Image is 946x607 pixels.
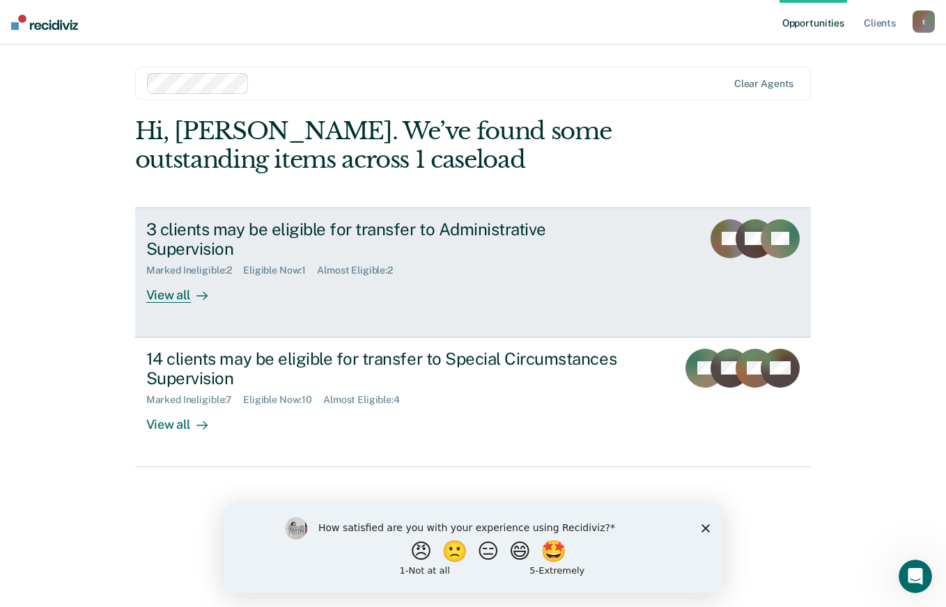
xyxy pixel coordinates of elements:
button: t [913,10,935,33]
div: 14 clients may be eligible for transfer to Special Circumstances Supervision [146,349,635,389]
a: 3 clients may be eligible for transfer to Administrative SupervisionMarked Ineligible:2Eligible N... [135,207,812,338]
div: Marked Ineligible : 2 [146,265,243,276]
iframe: Intercom live chat [899,560,932,593]
div: Almost Eligible : 4 [323,394,411,406]
div: Eligible Now : 1 [243,265,317,276]
img: Recidiviz [11,15,78,30]
iframe: Survey by Kim from Recidiviz [224,503,722,593]
div: View all [146,276,224,303]
div: Marked Ineligible : 7 [146,394,243,406]
div: 3 clients may be eligible for transfer to Administrative Supervision [146,219,635,260]
div: Almost Eligible : 2 [317,265,404,276]
a: 14 clients may be eligible for transfer to Special Circumstances SupervisionMarked Ineligible:7El... [135,338,812,467]
div: View all [146,406,224,433]
div: Eligible Now : 10 [243,394,323,406]
div: Hi, [PERSON_NAME]. We’ve found some outstanding items across 1 caseload [135,117,676,174]
div: Clear agents [734,78,793,90]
